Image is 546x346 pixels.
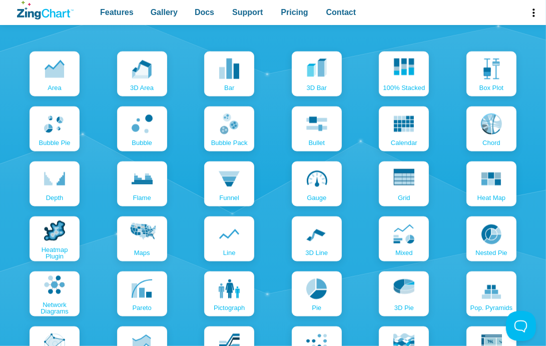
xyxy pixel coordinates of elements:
[475,249,507,256] span: nested pie
[30,216,80,261] a: Heatmap Plugin
[292,51,342,96] a: 3D bar
[117,161,167,206] a: flame
[117,51,167,96] a: 3D area
[195,5,214,19] span: Docs
[506,311,536,341] iframe: Toggle Customer Support
[379,106,429,151] a: calendar
[394,304,414,311] span: 3D pie
[204,161,254,206] a: funnel
[466,51,516,96] a: box plot
[151,5,178,19] span: Gallery
[379,271,429,316] a: 3D pie
[32,301,77,314] span: Network Diagrams
[224,84,234,91] span: bar
[117,106,167,151] a: bubble
[281,5,308,19] span: Pricing
[292,216,342,261] a: 3D line
[219,194,239,201] span: funnel
[48,84,61,91] span: area
[132,139,152,146] span: bubble
[32,246,77,259] span: Heatmap Plugin
[470,304,513,311] span: pop. pyramids
[46,194,64,201] span: depth
[117,216,167,261] a: maps
[204,271,254,316] a: pictograph
[204,51,254,96] a: bar
[466,271,516,316] a: pop. pyramids
[312,304,321,311] span: pie
[379,161,429,206] a: grid
[30,51,80,96] a: area
[292,106,342,151] a: bullet
[100,5,134,19] span: Features
[30,161,80,206] a: depth
[477,194,505,201] span: Heat map
[133,194,151,201] span: flame
[309,139,325,146] span: bullet
[398,194,410,201] span: grid
[466,161,516,206] a: Heat map
[132,304,151,311] span: pareto
[204,106,254,151] a: bubble pack
[214,304,245,311] span: pictograph
[379,216,429,261] a: mixed
[379,51,429,96] a: 100% Stacked
[117,271,167,316] a: pareto
[391,139,417,146] span: calendar
[307,194,326,201] span: gauge
[292,271,342,316] a: pie
[292,161,342,206] a: gauge
[395,249,413,256] span: mixed
[479,84,503,91] span: box plot
[204,216,254,261] a: line
[17,1,74,19] a: ZingChart Logo. Click to return to the homepage
[30,106,80,151] a: bubble pie
[383,84,425,91] span: 100% Stacked
[211,139,248,146] span: bubble pack
[30,271,80,316] a: Network Diagrams
[130,84,154,91] span: 3D area
[466,106,516,151] a: chord
[39,139,71,146] span: bubble pie
[134,249,150,256] span: maps
[307,84,327,91] span: 3D bar
[232,5,263,19] span: Support
[466,216,516,261] a: nested pie
[223,249,236,256] span: line
[326,5,356,19] span: Contact
[305,249,328,256] span: 3D line
[482,139,500,146] span: chord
